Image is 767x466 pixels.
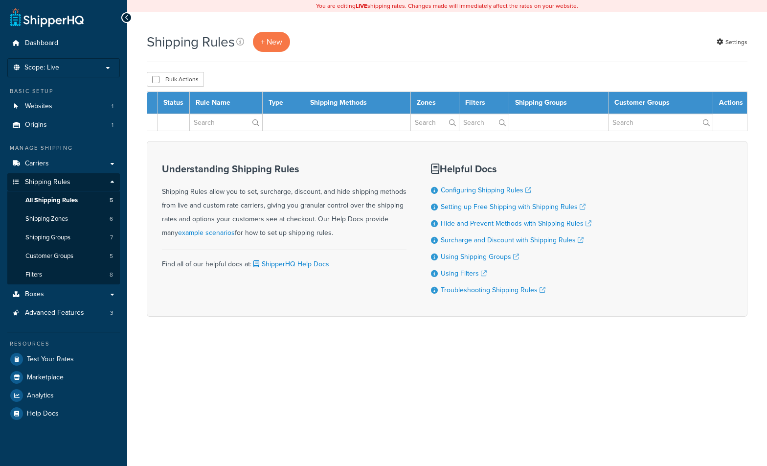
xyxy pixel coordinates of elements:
[253,32,290,52] a: + New
[178,228,235,238] a: example scenarios
[7,173,120,285] li: Shipping Rules
[7,116,120,134] li: Origins
[459,92,509,114] th: Filters
[7,97,120,116] a: Websites 1
[110,215,113,223] span: 6
[25,102,52,111] span: Websites
[25,196,78,205] span: All Shipping Rules
[459,114,509,131] input: Search
[251,259,329,269] a: ShipperHQ Help Docs
[25,215,68,223] span: Shipping Zones
[7,340,120,348] div: Resources
[7,87,120,95] div: Basic Setup
[110,233,113,242] span: 7
[110,196,113,205] span: 5
[411,92,459,114] th: Zones
[7,247,120,265] li: Customer Groups
[262,92,304,114] th: Type
[7,304,120,322] a: Advanced Features 3
[27,410,59,418] span: Help Docs
[304,92,410,114] th: Shipping Methods
[7,369,120,386] a: Marketplace
[7,97,120,116] li: Websites
[441,185,531,195] a: Configuring Shipping Rules
[110,252,113,260] span: 5
[112,102,113,111] span: 1
[441,285,545,295] a: Troubleshooting Shipping Rules
[609,92,713,114] th: Customer Groups
[7,191,120,210] li: All Shipping Rules
[609,114,713,131] input: Search
[7,116,120,134] a: Origins 1
[7,387,120,404] a: Analytics
[261,36,282,47] span: + New
[25,39,58,47] span: Dashboard
[27,355,74,364] span: Test Your Rates
[158,92,190,114] th: Status
[441,218,591,229] a: Hide and Prevent Methods with Shipping Rules
[7,144,120,152] div: Manage Shipping
[25,178,70,186] span: Shipping Rules
[411,114,459,131] input: Search
[24,64,59,72] span: Scope: Live
[110,309,113,317] span: 3
[7,210,120,228] li: Shipping Zones
[25,160,49,168] span: Carriers
[441,202,586,212] a: Setting up Free Shipping with Shipping Rules
[441,235,584,245] a: Surcharge and Discount with Shipping Rules
[25,309,84,317] span: Advanced Features
[27,373,64,382] span: Marketplace
[7,266,120,284] li: Filters
[441,252,519,262] a: Using Shipping Groups
[441,268,487,279] a: Using Filters
[112,121,113,129] span: 1
[713,92,747,114] th: Actions
[7,229,120,247] a: Shipping Groups 7
[356,1,367,10] b: LIVE
[27,392,54,400] span: Analytics
[7,229,120,247] li: Shipping Groups
[7,191,120,210] a: All Shipping Rules 5
[7,266,120,284] a: Filters 8
[162,250,406,271] div: Find all of our helpful docs at:
[10,7,84,27] a: ShipperHQ Home
[7,405,120,422] a: Help Docs
[25,233,70,242] span: Shipping Groups
[431,163,591,174] h3: Helpful Docs
[717,35,747,49] a: Settings
[7,173,120,191] a: Shipping Rules
[7,155,120,173] a: Carriers
[190,92,263,114] th: Rule Name
[162,163,406,240] div: Shipping Rules allow you to set, surcharge, discount, and hide shipping methods from live and cus...
[25,290,44,299] span: Boxes
[7,34,120,52] a: Dashboard
[7,247,120,265] a: Customer Groups 5
[25,271,42,279] span: Filters
[110,271,113,279] span: 8
[7,304,120,322] li: Advanced Features
[147,32,235,51] h1: Shipping Rules
[7,210,120,228] a: Shipping Zones 6
[7,350,120,368] a: Test Your Rates
[25,121,47,129] span: Origins
[7,285,120,303] a: Boxes
[509,92,609,114] th: Shipping Groups
[147,72,204,87] button: Bulk Actions
[162,163,406,174] h3: Understanding Shipping Rules
[25,252,73,260] span: Customer Groups
[190,114,262,131] input: Search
